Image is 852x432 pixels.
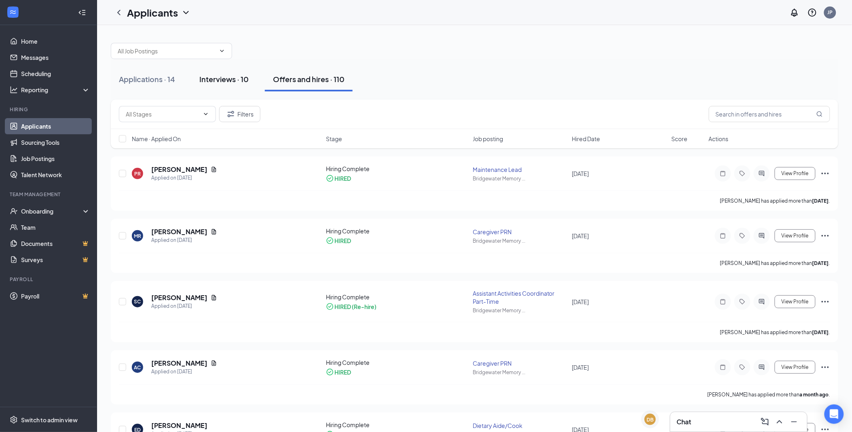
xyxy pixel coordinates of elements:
div: Hiring Complete [326,358,468,366]
div: Caregiver PRN [473,359,567,367]
div: DB [647,416,654,423]
a: Applicants [21,118,90,134]
span: Actions [709,135,729,143]
span: View Profile [782,171,809,176]
button: View Profile [775,229,816,242]
div: Applied on [DATE] [151,236,217,244]
svg: Note [718,299,728,305]
h5: [PERSON_NAME] [151,165,207,174]
svg: Collapse [78,8,86,17]
span: Job posting [473,135,503,143]
div: Applied on [DATE] [151,302,217,310]
div: Reporting [21,86,91,94]
h5: [PERSON_NAME] [151,227,207,236]
svg: Ellipses [820,169,830,178]
b: [DATE] [812,329,829,335]
svg: Minimize [789,417,799,427]
svg: CheckmarkCircle [326,237,334,245]
div: Applied on [DATE] [151,368,217,376]
button: View Profile [775,361,816,374]
span: Name · Applied On [132,135,181,143]
svg: MagnifyingGlass [816,111,823,117]
svg: Note [718,233,728,239]
svg: Tag [738,299,747,305]
svg: ActiveChat [757,233,767,239]
div: Applications · 14 [119,74,175,84]
span: View Profile [782,364,809,370]
div: Bridgewater Memory ... [473,369,567,376]
div: HIRED (Re-hire) [334,303,376,311]
svg: Tag [738,364,747,371]
a: SurveysCrown [21,252,90,268]
a: Scheduling [21,66,90,82]
svg: ChevronDown [219,48,225,54]
svg: Document [211,360,217,366]
svg: ComposeMessage [760,417,770,427]
svg: Note [718,170,728,177]
p: [PERSON_NAME] has applied more than . [720,329,830,336]
p: [PERSON_NAME] has applied more than . [720,260,830,267]
h1: Applicants [127,6,178,19]
a: PayrollCrown [21,288,90,304]
svg: Ellipses [820,362,830,372]
span: View Profile [782,299,809,305]
div: HIRED [334,174,351,182]
span: [DATE] [572,232,589,239]
div: Open Intercom Messenger [825,404,844,424]
span: Stage [326,135,342,143]
span: Hired Date [572,135,600,143]
svg: Filter [226,109,236,119]
b: [DATE] [812,260,829,266]
a: Home [21,33,90,49]
div: Hiring [10,106,89,113]
h3: Chat [677,417,691,426]
b: [DATE] [812,198,829,204]
div: Dietary Aide/Cook [473,421,567,430]
button: ComposeMessage [759,415,772,428]
a: Job Postings [21,150,90,167]
span: Score [672,135,688,143]
div: Hiring Complete [326,421,468,429]
input: All Job Postings [118,47,216,55]
div: PR [134,170,141,177]
div: Bridgewater Memory ... [473,237,567,244]
svg: CheckmarkCircle [326,174,334,182]
div: Offers and hires · 110 [273,74,345,84]
svg: CheckmarkCircle [326,303,334,311]
div: Applied on [DATE] [151,174,217,182]
div: Caregiver PRN [473,228,567,236]
h5: [PERSON_NAME] [151,421,207,430]
svg: WorkstreamLogo [9,8,17,16]
div: HIRED [334,368,351,376]
button: Minimize [788,415,801,428]
a: Messages [21,49,90,66]
h5: [PERSON_NAME] [151,293,207,302]
div: AC [134,364,141,371]
svg: Document [211,294,217,301]
a: DocumentsCrown [21,235,90,252]
svg: ChevronDown [181,8,191,17]
a: Sourcing Tools [21,134,90,150]
svg: ChevronLeft [114,8,124,17]
svg: ActiveChat [757,299,767,305]
span: [DATE] [572,298,589,305]
div: Onboarding [21,207,83,215]
span: View Profile [782,233,809,239]
div: Maintenance Lead [473,165,567,174]
b: a month ago [800,392,829,398]
div: Team Management [10,191,89,198]
div: Hiring Complete [326,293,468,301]
svg: ChevronUp [775,417,784,427]
div: Bridgewater Memory ... [473,175,567,182]
svg: Settings [10,416,18,424]
svg: Ellipses [820,231,830,241]
svg: Tag [738,233,747,239]
div: HIRED [334,237,351,245]
input: All Stages [126,110,199,119]
div: Payroll [10,276,89,283]
button: Filter Filters [219,106,260,122]
svg: Note [718,364,728,371]
p: [PERSON_NAME] has applied more than . [720,197,830,204]
span: [DATE] [572,170,589,177]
